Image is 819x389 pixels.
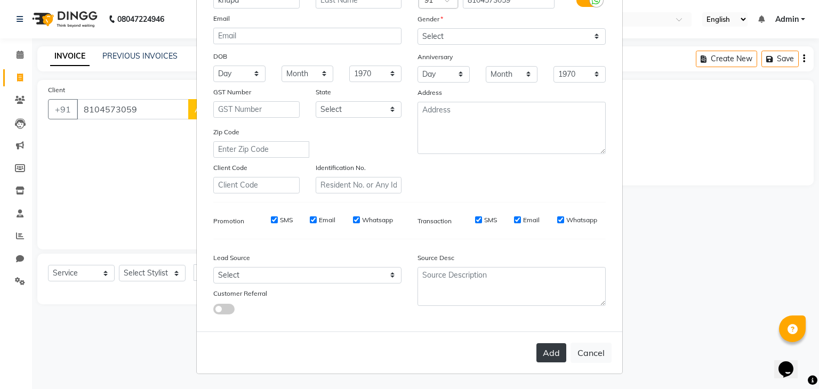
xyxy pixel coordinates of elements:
[417,14,443,24] label: Gender
[213,163,247,173] label: Client Code
[280,215,293,225] label: SMS
[566,215,597,225] label: Whatsapp
[213,141,309,158] input: Enter Zip Code
[417,88,442,98] label: Address
[213,52,227,61] label: DOB
[571,343,612,363] button: Cancel
[213,253,250,263] label: Lead Source
[523,215,540,225] label: Email
[316,87,331,97] label: State
[319,215,335,225] label: Email
[316,177,402,193] input: Resident No. or Any Id
[213,127,239,137] label: Zip Code
[362,215,393,225] label: Whatsapp
[484,215,497,225] label: SMS
[213,14,230,23] label: Email
[316,163,366,173] label: Identification No.
[417,253,454,263] label: Source Desc
[536,343,566,362] button: Add
[213,177,300,193] input: Client Code
[213,28,402,44] input: Email
[213,87,251,97] label: GST Number
[417,52,453,62] label: Anniversary
[213,289,267,298] label: Customer Referral
[417,216,452,226] label: Transaction
[213,101,300,118] input: GST Number
[213,216,244,226] label: Promotion
[774,346,808,378] iframe: chat widget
